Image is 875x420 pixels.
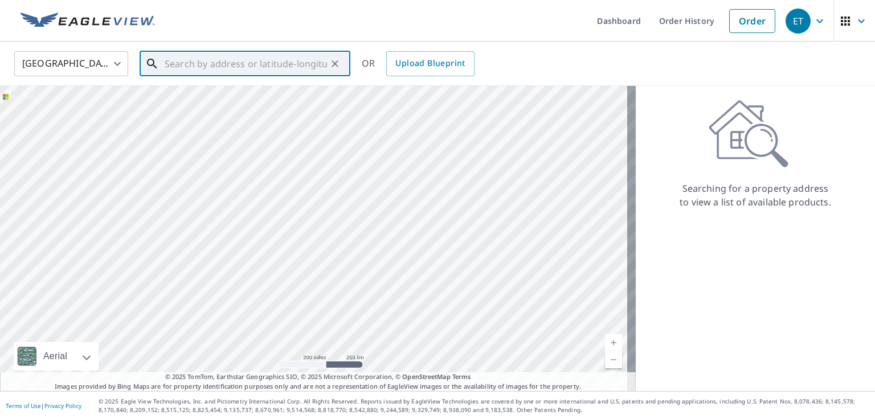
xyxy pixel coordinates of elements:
div: Aerial [14,342,99,370]
p: | [6,402,81,409]
input: Search by address or latitude-longitude [165,48,327,80]
a: Privacy Policy [44,402,81,410]
img: EV Logo [21,13,155,30]
div: OR [362,51,475,76]
a: Terms of Use [6,402,41,410]
p: Searching for a property address to view a list of available products. [679,182,832,209]
p: © 2025 Eagle View Technologies, Inc. and Pictometry International Corp. All Rights Reserved. Repo... [99,397,869,414]
span: Upload Blueprint [395,56,465,71]
a: Current Level 5, Zoom In [605,334,622,351]
div: [GEOGRAPHIC_DATA] [14,48,128,80]
a: Current Level 5, Zoom Out [605,351,622,368]
span: © 2025 TomTom, Earthstar Geographics SIO, © 2025 Microsoft Corporation, © [165,372,471,382]
div: ET [786,9,811,34]
a: Terms [452,372,471,381]
a: Upload Blueprint [386,51,474,76]
a: Order [729,9,775,33]
button: Clear [327,56,343,72]
a: OpenStreetMap [402,372,450,381]
div: Aerial [40,342,71,370]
